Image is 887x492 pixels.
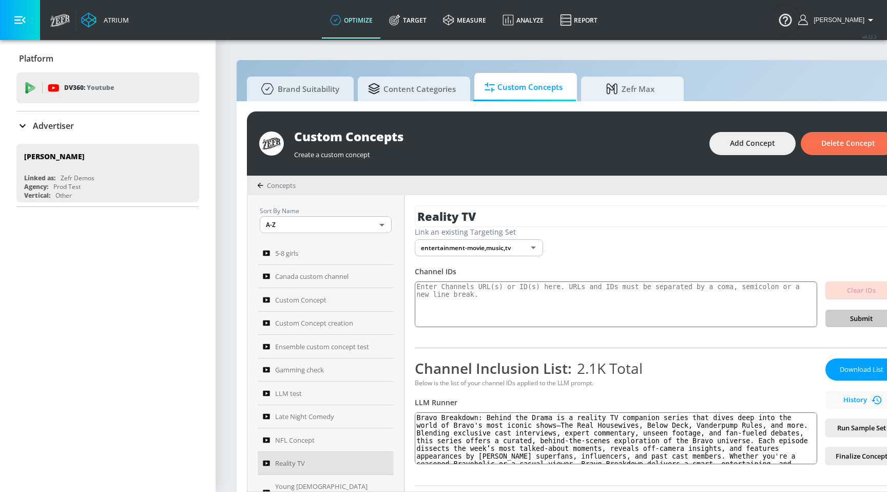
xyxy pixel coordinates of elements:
[33,120,74,131] p: Advertiser
[591,77,669,101] span: Zefr Max
[415,379,817,387] div: Below is the list of your channel IDs applied to the LLM prompt.
[24,182,48,191] div: Agency:
[275,457,305,469] span: Reality TV
[258,382,394,405] a: LLM test
[258,265,394,289] a: Canada custom channel
[257,77,339,101] span: Brand Suitability
[258,428,394,452] a: NFL Concept
[415,239,543,256] div: entertainment-movie,music,tv
[294,145,699,159] div: Create a custom concept
[809,16,864,24] span: login as: justin.nim@zefr.com
[275,387,302,400] span: LLM test
[368,77,456,101] span: Content Categories
[572,358,643,378] span: 2.1K Total
[275,270,349,282] span: Canada custom channel
[798,14,877,26] button: [PERSON_NAME]
[294,128,699,145] div: Custom Concepts
[257,181,296,190] div: Concepts
[258,335,394,358] a: Ensemble custom concept test
[494,2,552,39] a: Analyze
[19,53,53,64] p: Platform
[61,174,94,182] div: Zefr Demos
[24,191,50,200] div: Vertical:
[16,72,199,103] div: DV360: Youtube
[81,12,129,28] a: Atrium
[771,5,800,34] button: Open Resource Center
[435,2,494,39] a: measure
[258,405,394,429] a: Late Night Comedy
[55,191,72,200] div: Other
[260,216,392,233] div: A-Z
[730,137,775,150] span: Add Concept
[258,241,394,265] a: 5-8 girls
[415,398,817,407] div: LLM Runner
[87,82,114,93] p: Youtube
[64,82,114,93] p: DV360:
[16,44,199,73] div: Platform
[862,34,877,40] span: v 4.22.2
[53,182,81,191] div: Prod Test
[275,364,324,376] span: Gamming check
[322,2,381,39] a: optimize
[485,75,563,100] span: Custom Concepts
[275,340,369,353] span: Ensemble custom concept test
[275,410,334,423] span: Late Night Comedy
[821,137,875,150] span: Delete Concept
[275,434,315,446] span: NFL Concept
[275,317,353,329] span: Custom Concept creation
[415,412,817,464] textarea: Bravo Breakdown: Behind the Drama is a reality TV companion series that dives deep into the world...
[836,364,887,375] span: Download List
[16,144,199,202] div: [PERSON_NAME]Linked as:Zefr DemosAgency:Prod TestVertical:Other
[709,132,796,155] button: Add Concept
[100,15,129,25] div: Atrium
[258,452,394,476] a: Reality TV
[381,2,435,39] a: Target
[258,312,394,335] a: Custom Concept creation
[258,288,394,312] a: Custom Concept
[415,358,817,378] div: Channel Inclusion List:
[24,152,85,161] div: [PERSON_NAME]
[24,174,55,182] div: Linked as:
[267,181,296,190] span: Concepts
[260,205,392,216] p: Sort By Name
[275,294,326,306] span: Custom Concept
[552,2,606,39] a: Report
[275,247,298,259] span: 5-8 girls
[16,111,199,140] div: Advertiser
[258,358,394,382] a: Gamming check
